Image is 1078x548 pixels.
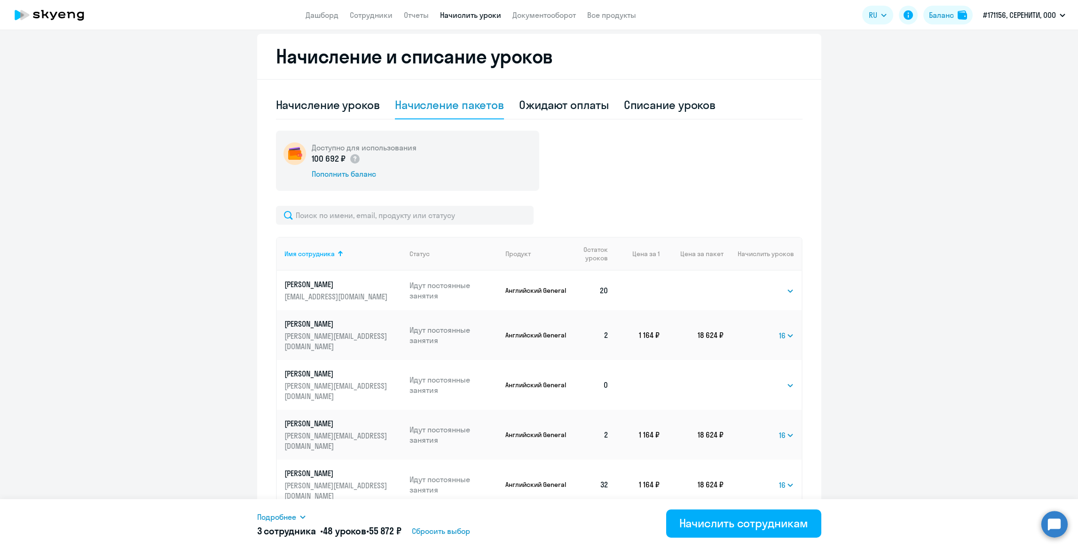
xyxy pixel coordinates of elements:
a: Сотрудники [350,10,393,20]
div: Статус [409,250,498,258]
span: RU [869,9,877,21]
td: 2 [569,310,617,360]
div: Статус [409,250,430,258]
p: [PERSON_NAME] [284,368,390,379]
div: Баланс [929,9,954,21]
input: Поиск по имени, email, продукту или статусу [276,206,534,225]
a: Все продукты [587,10,636,20]
p: [PERSON_NAME] [284,319,390,329]
p: [PERSON_NAME] [284,468,390,478]
span: Подробнее [257,511,296,523]
td: 1 164 ₽ [616,460,660,509]
div: Имя сотрудника [284,250,402,258]
th: Начислить уроков [724,237,801,271]
th: Цена за 1 [616,237,660,271]
div: Пополнить баланс [312,169,417,179]
a: [PERSON_NAME][PERSON_NAME][EMAIL_ADDRESS][DOMAIN_NAME] [284,418,402,451]
h5: Доступно для использования [312,142,417,153]
td: 1 164 ₽ [616,410,660,460]
div: Ожидают оплаты [519,97,609,112]
span: Остаток уроков [576,245,608,262]
span: 48 уроков [323,525,366,537]
p: Английский General [505,331,569,339]
div: Начисление пакетов [395,97,504,112]
button: #171156, СЕРЕНИТИ, ООО [978,4,1070,26]
th: Цена за пакет [660,237,724,271]
p: Идут постоянные занятия [409,474,498,495]
span: Сбросить выбор [412,525,470,537]
div: Списание уроков [624,97,716,112]
p: Идут постоянные занятия [409,375,498,395]
p: Идут постоянные занятия [409,424,498,445]
p: Английский General [505,286,569,295]
p: [PERSON_NAME][EMAIL_ADDRESS][DOMAIN_NAME] [284,431,390,451]
a: Начислить уроки [440,10,501,20]
p: [PERSON_NAME][EMAIL_ADDRESS][DOMAIN_NAME] [284,480,390,501]
a: Дашборд [306,10,338,20]
a: Отчеты [404,10,429,20]
p: [PERSON_NAME][EMAIL_ADDRESS][DOMAIN_NAME] [284,381,390,401]
td: 0 [569,360,617,410]
td: 32 [569,460,617,509]
p: [PERSON_NAME][EMAIL_ADDRESS][DOMAIN_NAME] [284,331,390,352]
a: [PERSON_NAME][EMAIL_ADDRESS][DOMAIN_NAME] [284,279,402,302]
button: RU [862,6,893,24]
p: 100 692 ₽ [312,153,361,165]
span: 55 872 ₽ [369,525,401,537]
div: Начислить сотрудникам [679,516,808,531]
p: Английский General [505,431,569,439]
div: Продукт [505,250,569,258]
h2: Начисление и списание уроков [276,45,803,68]
div: Имя сотрудника [284,250,335,258]
p: [PERSON_NAME] [284,418,390,429]
div: Продукт [505,250,531,258]
button: Балансbalance [923,6,973,24]
a: [PERSON_NAME][PERSON_NAME][EMAIL_ADDRESS][DOMAIN_NAME] [284,468,402,501]
img: wallet-circle.png [283,142,306,165]
p: Идут постоянные занятия [409,325,498,345]
p: #171156, СЕРЕНИТИ, ООО [983,9,1056,21]
td: 2 [569,410,617,460]
td: 18 624 ₽ [660,410,724,460]
div: Остаток уроков [576,245,617,262]
button: Начислить сотрудникам [666,509,821,538]
a: [PERSON_NAME][PERSON_NAME][EMAIL_ADDRESS][DOMAIN_NAME] [284,319,402,352]
div: Начисление уроков [276,97,380,112]
img: balance [958,10,967,20]
p: [PERSON_NAME] [284,279,390,290]
p: Английский General [505,480,569,489]
p: Идут постоянные занятия [409,280,498,301]
a: Документооборот [512,10,576,20]
td: 1 164 ₽ [616,310,660,360]
p: Английский General [505,381,569,389]
h5: 3 сотрудника • • [257,525,401,538]
td: 18 624 ₽ [660,460,724,509]
td: 18 624 ₽ [660,310,724,360]
td: 20 [569,271,617,310]
a: [PERSON_NAME][PERSON_NAME][EMAIL_ADDRESS][DOMAIN_NAME] [284,368,402,401]
p: [EMAIL_ADDRESS][DOMAIN_NAME] [284,291,390,302]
